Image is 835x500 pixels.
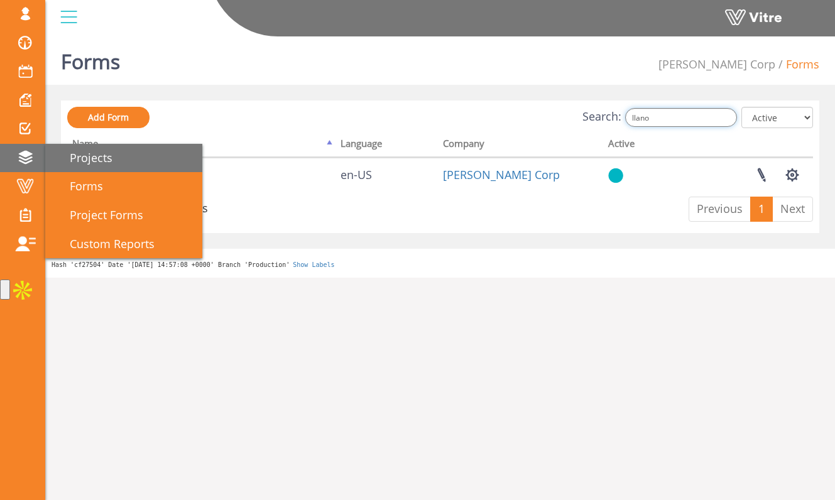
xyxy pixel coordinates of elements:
a: Custom Reports [45,230,202,259]
input: Search: [625,108,737,127]
th: Name: activate to sort column descending [67,134,336,158]
img: Apollo [10,278,35,303]
span: Add Form [88,111,129,123]
a: Projects [45,144,202,173]
a: [PERSON_NAME] Corp [443,167,560,182]
span: Project Forms [55,207,143,222]
label: Search: [582,108,737,127]
span: Projects [55,150,112,165]
th: Company [438,134,603,158]
span: Hash 'cf27504' Date '[DATE] 14:57:08 +0000' Branch 'Production' [52,261,290,268]
li: Forms [775,57,819,73]
span: Custom Reports [55,236,155,251]
span: Forms [55,178,103,193]
a: 1 [750,197,773,222]
a: Show Labels [293,261,334,268]
th: Language [336,134,438,158]
h1: Forms [61,31,120,85]
td: en-US [336,158,438,192]
th: Active [603,134,674,158]
a: Add Form [67,107,150,128]
a: Previous [689,197,751,222]
img: yes [608,168,623,183]
a: Forms [45,172,202,201]
a: Next [772,197,813,222]
span: 210 [658,57,775,72]
a: Project Forms [45,201,202,230]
